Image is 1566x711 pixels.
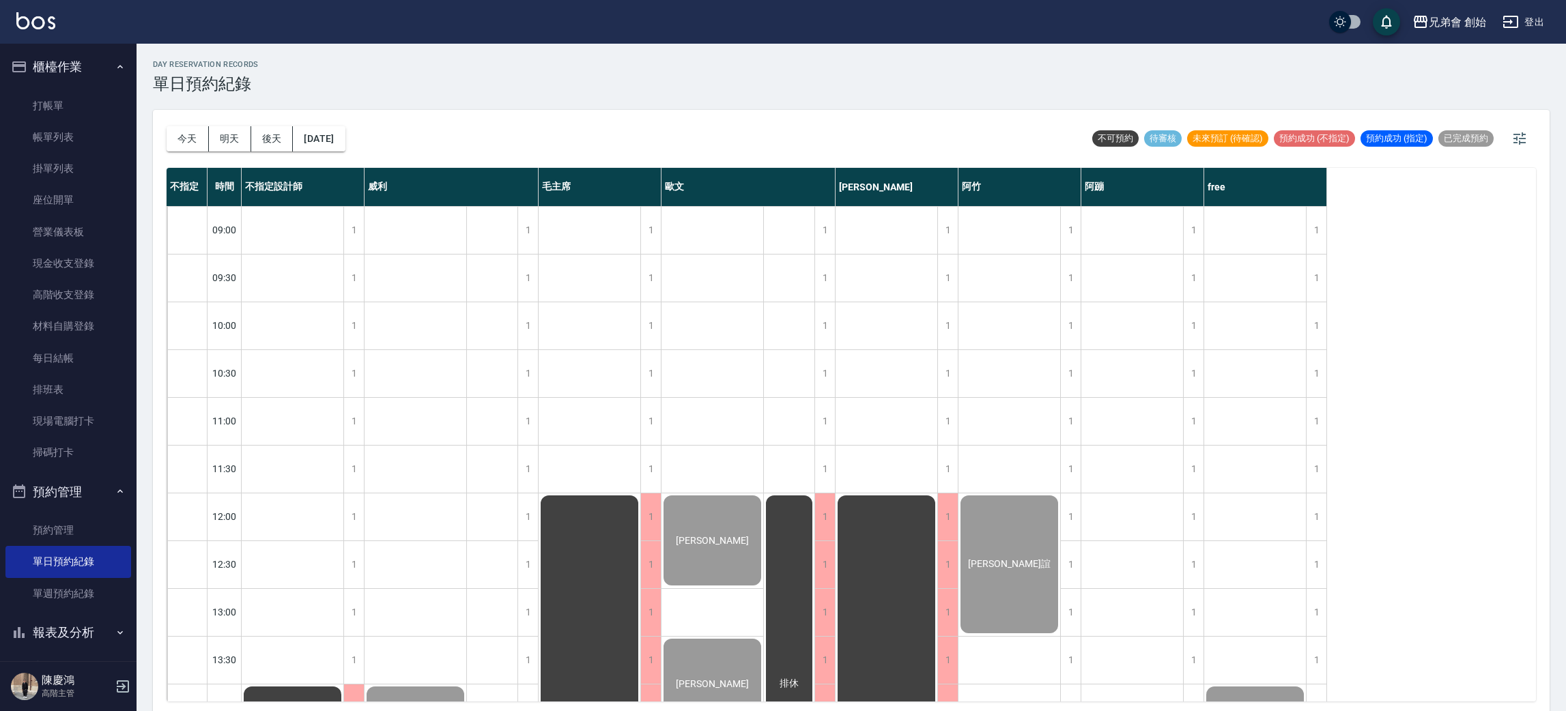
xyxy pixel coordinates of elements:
div: 1 [1183,541,1204,588]
div: free [1204,168,1327,206]
div: 1 [1060,398,1081,445]
div: 1 [814,207,835,254]
a: 材料自購登錄 [5,310,131,342]
a: 排班表 [5,374,131,405]
div: 1 [517,493,538,540]
div: 1 [814,350,835,397]
div: 1 [814,255,835,302]
div: 1 [640,493,661,540]
div: 1 [517,541,538,588]
span: 排休 [777,678,801,690]
div: 1 [343,255,364,302]
h5: 陳慶鴻 [42,673,111,687]
div: 1 [1306,589,1326,636]
button: save [1373,8,1400,35]
div: 1 [1060,446,1081,493]
h3: 單日預約紀錄 [153,74,259,93]
h2: day Reservation records [153,60,259,69]
div: 1 [1060,637,1081,684]
div: 歐文 [661,168,836,206]
span: [PERSON_NAME] [673,678,752,689]
div: 1 [1060,207,1081,254]
div: 1 [1060,541,1081,588]
div: 1 [937,589,958,636]
div: 1 [640,589,661,636]
div: 09:00 [208,206,242,254]
div: 1 [1183,350,1204,397]
button: 今天 [167,126,209,151]
div: 1 [1060,589,1081,636]
span: 預約成功 (指定) [1361,132,1433,145]
button: 兄弟會 創始 [1407,8,1492,36]
div: 1 [1183,589,1204,636]
span: 待審核 [1144,132,1182,145]
div: 1 [1306,255,1326,302]
div: 13:30 [208,636,242,684]
div: 1 [517,350,538,397]
div: 1 [517,207,538,254]
div: 1 [343,398,364,445]
p: 高階主管 [42,687,111,699]
div: 1 [1306,207,1326,254]
div: 1 [814,637,835,684]
div: 1 [343,207,364,254]
span: 未來預訂 (待確認) [1187,132,1268,145]
div: 毛主席 [539,168,661,206]
a: 預約管理 [5,514,131,546]
a: 現場電腦打卡 [5,405,131,437]
div: 阿竹 [958,168,1081,206]
div: 不指定 [167,168,208,206]
div: 1 [343,589,364,636]
button: 報表及分析 [5,615,131,650]
div: 1 [640,207,661,254]
button: 預約管理 [5,474,131,510]
div: 1 [1306,398,1326,445]
div: 1 [937,207,958,254]
span: 已完成預約 [1438,132,1494,145]
div: 1 [814,302,835,349]
button: 櫃檯作業 [5,49,131,85]
div: 1 [1060,493,1081,540]
div: 1 [517,302,538,349]
a: 掃碼打卡 [5,437,131,468]
span: [PERSON_NAME] [673,535,752,546]
div: 1 [937,637,958,684]
div: 1 [517,255,538,302]
div: 1 [343,541,364,588]
div: 1 [343,493,364,540]
span: 不可預約 [1092,132,1139,145]
div: 1 [343,446,364,493]
div: 1 [814,493,835,540]
a: 掛單列表 [5,153,131,184]
div: 1 [1306,350,1326,397]
div: 1 [343,302,364,349]
div: 1 [1060,350,1081,397]
img: Logo [16,12,55,29]
div: 1 [517,637,538,684]
div: 1 [814,589,835,636]
div: 1 [1183,446,1204,493]
div: 兄弟會 創始 [1429,14,1486,31]
div: 1 [1060,255,1081,302]
button: 明天 [209,126,251,151]
div: 1 [937,541,958,588]
div: 1 [1183,493,1204,540]
a: 打帳單 [5,90,131,121]
button: [DATE] [293,126,345,151]
div: 1 [937,350,958,397]
a: 座位開單 [5,184,131,216]
div: 時間 [208,168,242,206]
div: 1 [814,398,835,445]
div: 阿蹦 [1081,168,1204,206]
div: 威利 [365,168,539,206]
div: 11:00 [208,397,242,445]
div: 1 [1183,637,1204,684]
div: 1 [640,398,661,445]
a: 單週預約紀錄 [5,578,131,609]
div: 12:30 [208,540,242,588]
div: 1 [640,541,661,588]
div: 1 [1306,446,1326,493]
div: 1 [814,541,835,588]
a: 單日預約紀錄 [5,546,131,577]
div: 10:30 [208,349,242,397]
